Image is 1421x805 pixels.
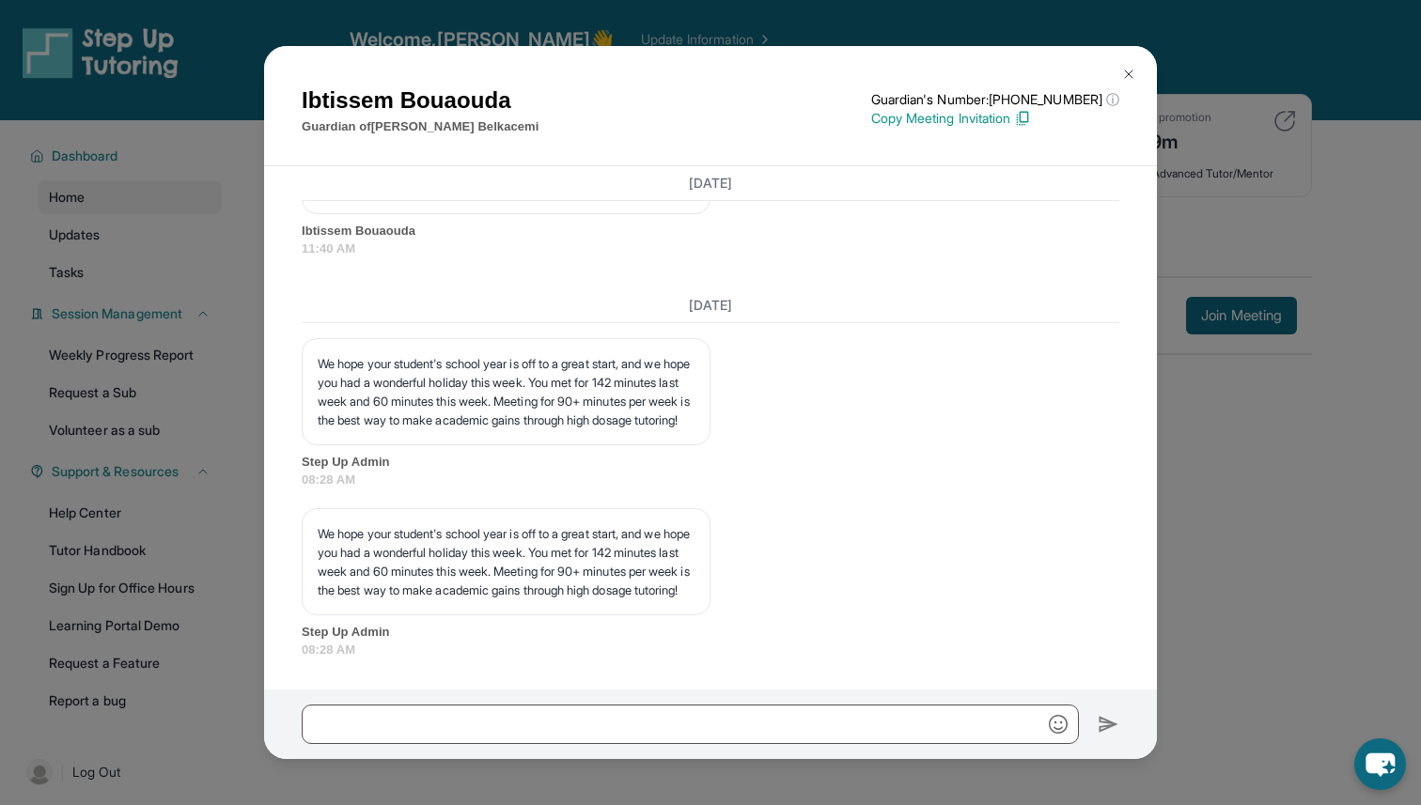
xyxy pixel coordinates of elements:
[302,84,539,117] h1: Ibtissem Bouaouda
[1354,738,1406,790] button: chat-button
[302,174,1119,193] h3: [DATE]
[302,240,1119,258] span: 11:40 AM
[302,117,539,136] p: Guardian of [PERSON_NAME] Belkacemi
[302,641,1119,659] span: 08:28 AM
[1098,713,1119,735] img: Send icon
[318,354,695,429] p: We hope your student's school year is off to a great start, and we hope you had a wonderful holid...
[1049,715,1068,734] img: Emoji
[871,90,1119,109] p: Guardian's Number: [PHONE_NUMBER]
[1106,90,1119,109] span: ⓘ
[302,623,1119,642] span: Step Up Admin
[302,471,1119,489] span: 08:28 AM
[302,296,1119,315] h3: [DATE]
[871,109,1119,128] p: Copy Meeting Invitation
[302,453,1119,472] span: Step Up Admin
[302,222,1119,240] span: Ibtissem Bouaouda
[1121,67,1136,82] img: Close Icon
[318,524,695,599] p: We hope your student's school year is off to a great start, and we hope you had a wonderful holid...
[1014,110,1031,127] img: Copy Icon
